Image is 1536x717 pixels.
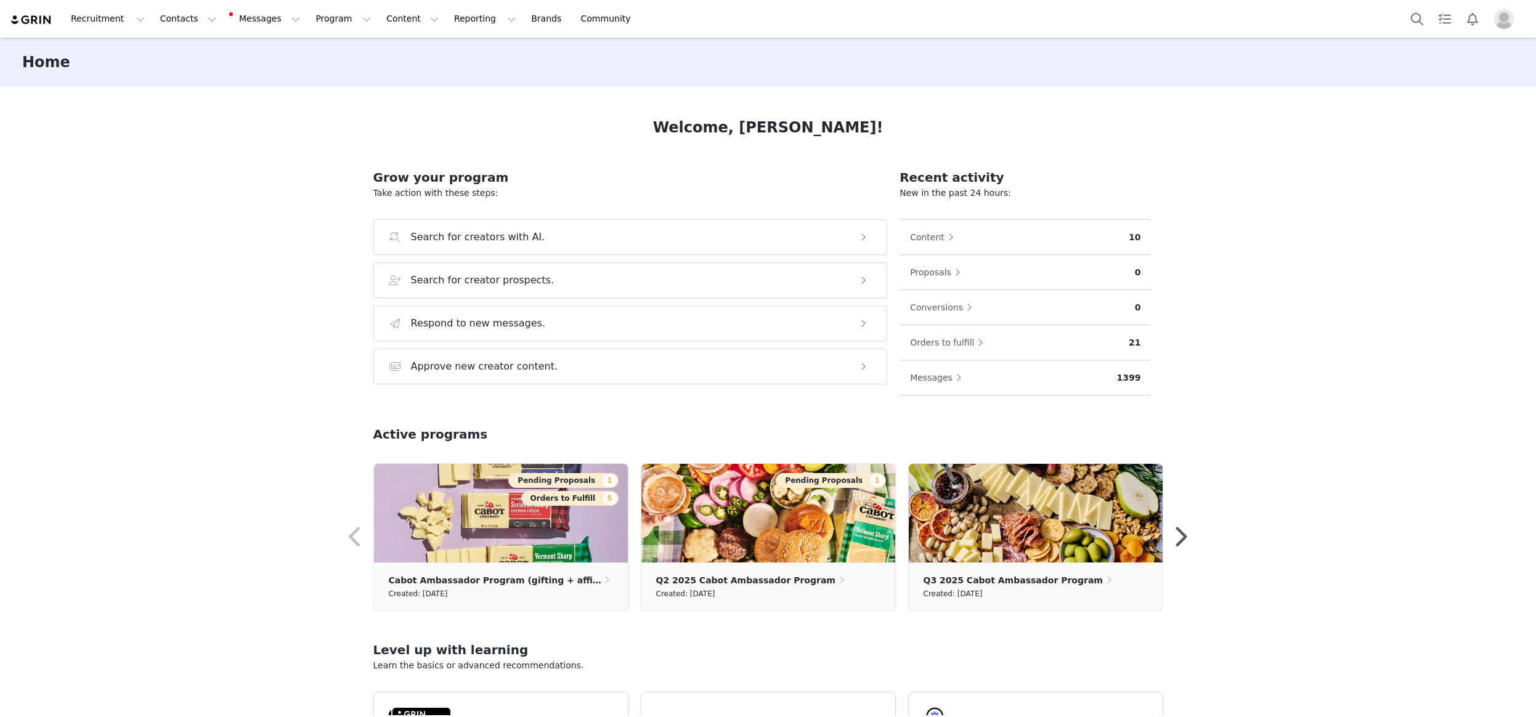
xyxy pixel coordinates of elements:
h1: Welcome, [PERSON_NAME]! [653,116,884,139]
button: Notifications [1459,5,1486,33]
p: 0 [1135,266,1141,279]
h3: Search for creator prospects. [411,273,555,288]
p: 1399 [1117,371,1141,384]
img: c9e218d5-ab58-418d-a3a0-26d11b1af5af.jpg [909,464,1163,562]
button: Search for creators with AI. [373,219,888,255]
button: Orders to Fulfill5 [521,491,619,506]
button: Proposals [909,262,967,282]
button: Search for creator prospects. [373,262,888,298]
a: Community [574,5,644,33]
h3: Home [22,51,70,73]
p: Take action with these steps: [373,187,888,200]
p: 21 [1129,336,1140,349]
h3: Approve new creator content. [411,359,558,374]
h3: Search for creators with AI. [411,230,545,245]
button: Respond to new messages. [373,306,888,341]
h2: Active programs [373,425,488,444]
button: Profile [1487,9,1526,29]
small: Created: [DATE] [924,587,983,601]
small: Created: [DATE] [656,587,715,601]
button: Pending Proposals1 [776,473,885,488]
h2: Recent activity [900,168,1150,187]
h2: Grow your program [373,168,888,187]
button: Recruitment [63,5,152,33]
button: Pending Proposals1 [508,473,618,488]
img: 1c00bee7-49bf-44e3-b9b4-03677f62aa53.png [374,464,628,562]
h3: Respond to new messages. [411,316,546,331]
p: Q2 2025 Cabot Ambassador Program [656,573,835,587]
h2: Level up with learning [373,641,1163,659]
button: Contacts [153,5,224,33]
button: Search [1404,5,1431,33]
p: New in the past 24 hours: [900,187,1150,200]
a: Tasks [1431,5,1458,33]
button: Orders to fulfill [909,333,989,352]
button: Content [909,227,960,247]
button: Conversions [909,298,978,317]
img: placeholder-profile.jpg [1494,9,1514,29]
button: Content [379,5,446,33]
small: Created: [DATE] [389,587,448,601]
p: Q3 2025 Cabot Ambassador Program [924,573,1103,587]
button: Reporting [447,5,523,33]
button: Messages [224,5,307,33]
button: Messages [909,368,968,387]
button: Program [308,5,378,33]
img: 0c2f8852-b7cc-4676-be92-50bb2a4fae46.jpg [641,464,895,562]
a: Brands [524,5,572,33]
p: Learn the basics or advanced recommendations. [373,659,1163,672]
p: 10 [1129,231,1140,244]
img: grin logo [10,14,53,26]
button: Approve new creator content. [373,349,888,384]
p: 0 [1135,301,1141,314]
p: Cabot Ambassador Program (gifting + affiliate) [389,573,601,587]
